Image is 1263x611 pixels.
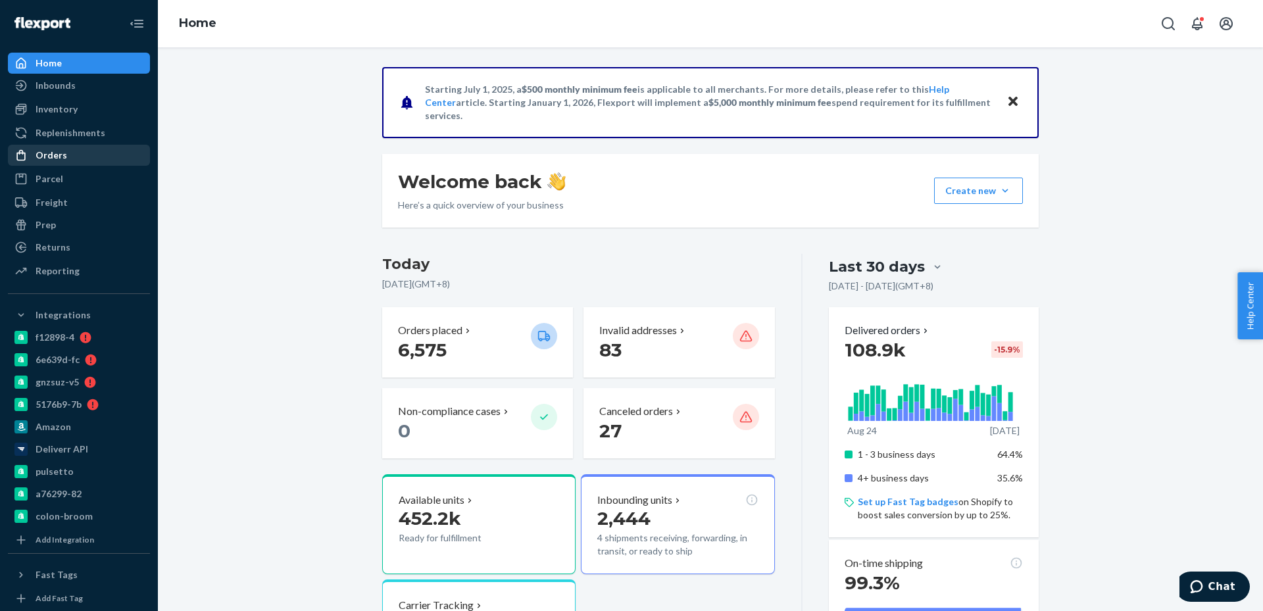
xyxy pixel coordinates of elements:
[1237,272,1263,339] button: Help Center
[599,323,677,338] p: Invalid addresses
[36,331,74,344] div: f12898-4
[858,495,1023,522] p: on Shopify to boost sales conversion by up to 25%.
[8,416,150,437] a: Amazon
[597,493,672,508] p: Inbounding units
[522,84,637,95] span: $500 monthly minimum fee
[858,472,987,485] p: 4+ business days
[36,218,56,232] div: Prep
[8,372,150,393] a: gnzsuz-v5
[8,168,150,189] a: Parcel
[847,424,877,437] p: Aug 24
[8,237,150,258] a: Returns
[36,149,67,162] div: Orders
[36,465,74,478] div: pulsetto
[8,260,150,281] a: Reporting
[845,572,900,594] span: 99.3%
[997,449,1023,460] span: 64.4%
[398,323,462,338] p: Orders placed
[399,493,464,508] p: Available units
[36,308,91,322] div: Integrations
[845,339,906,361] span: 108.9k
[8,349,150,370] a: 6e639d-fc
[398,339,447,361] span: 6,575
[1004,93,1022,112] button: Close
[1213,11,1239,37] button: Open account menu
[8,53,150,74] a: Home
[14,17,70,30] img: Flexport logo
[997,472,1023,483] span: 35.6%
[8,394,150,415] a: 5176b9-7b
[399,507,461,529] span: 452.2k
[382,307,573,378] button: Orders placed 6,575
[8,122,150,143] a: Replenishments
[399,531,520,545] p: Ready for fulfillment
[934,178,1023,204] button: Create new
[398,404,501,419] p: Non-compliance cases
[8,75,150,96] a: Inbounds
[1184,11,1210,37] button: Open notifications
[858,496,958,507] a: Set up Fast Tag badges
[36,534,94,545] div: Add Integration
[829,257,925,277] div: Last 30 days
[36,264,80,278] div: Reporting
[398,170,566,193] h1: Welcome back
[8,591,150,606] a: Add Fast Tag
[8,214,150,235] a: Prep
[36,196,68,209] div: Freight
[581,474,774,574] button: Inbounding units2,4444 shipments receiving, forwarding, in transit, or ready to ship
[8,483,150,504] a: a76299-82
[8,439,150,460] a: Deliverr API
[36,593,83,604] div: Add Fast Tag
[599,339,622,361] span: 83
[8,461,150,482] a: pulsetto
[36,353,80,366] div: 6e639d-fc
[425,83,994,122] p: Starting July 1, 2025, a is applicable to all merchants. For more details, please refer to this a...
[599,404,673,419] p: Canceled orders
[36,420,71,433] div: Amazon
[36,376,79,389] div: gnzsuz-v5
[8,506,150,527] a: colon-broom
[124,11,150,37] button: Close Navigation
[36,79,76,92] div: Inbounds
[382,254,775,275] h3: Today
[1155,11,1181,37] button: Open Search Box
[179,16,216,30] a: Home
[583,307,774,378] button: Invalid addresses 83
[8,327,150,348] a: f12898-4
[382,474,576,574] button: Available units452.2kReady for fulfillment
[8,99,150,120] a: Inventory
[36,398,82,411] div: 5176b9-7b
[858,448,987,461] p: 1 - 3 business days
[36,510,93,523] div: colon-broom
[990,424,1020,437] p: [DATE]
[36,103,78,116] div: Inventory
[708,97,831,108] span: $5,000 monthly minimum fee
[8,305,150,326] button: Integrations
[36,172,63,185] div: Parcel
[168,5,227,43] ol: breadcrumbs
[36,568,78,581] div: Fast Tags
[8,532,150,548] a: Add Integration
[8,564,150,585] button: Fast Tags
[583,388,774,458] button: Canceled orders 27
[36,126,105,139] div: Replenishments
[547,172,566,191] img: hand-wave emoji
[398,199,566,212] p: Here’s a quick overview of your business
[599,420,622,442] span: 27
[382,278,775,291] p: [DATE] ( GMT+8 )
[36,57,62,70] div: Home
[829,280,933,293] p: [DATE] - [DATE] ( GMT+8 )
[597,507,651,529] span: 2,444
[1179,572,1250,604] iframe: Opens a widget where you can chat to one of our agents
[8,192,150,213] a: Freight
[36,443,88,456] div: Deliverr API
[845,323,931,338] button: Delivered orders
[597,531,758,558] p: 4 shipments receiving, forwarding, in transit, or ready to ship
[398,420,410,442] span: 0
[36,487,82,501] div: a76299-82
[991,341,1023,358] div: -15.9 %
[36,241,70,254] div: Returns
